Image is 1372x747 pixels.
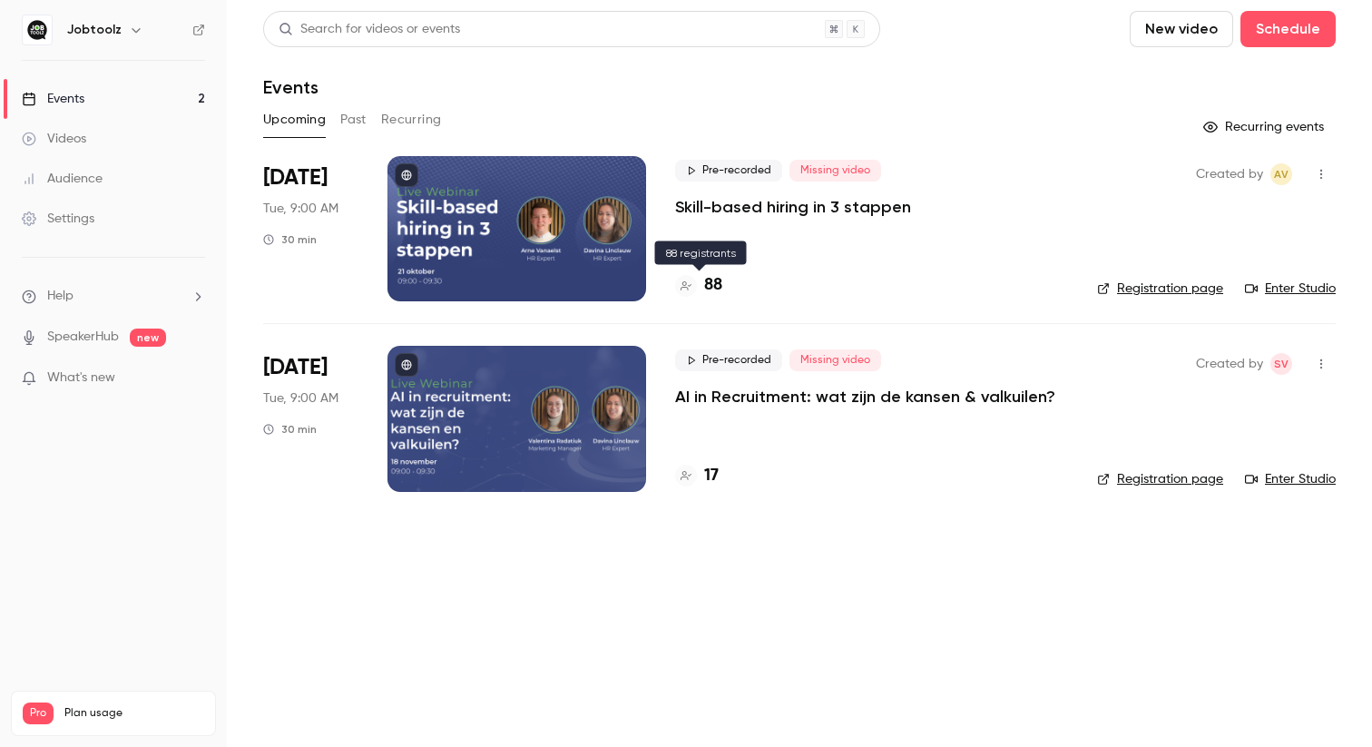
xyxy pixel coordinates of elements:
[279,20,460,39] div: Search for videos or events
[22,287,205,306] li: help-dropdown-opener
[263,76,318,98] h1: Events
[704,273,722,298] h4: 88
[22,130,86,148] div: Videos
[47,328,119,347] a: SpeakerHub
[67,21,122,39] h6: Jobtoolz
[1097,470,1223,488] a: Registration page
[789,349,881,371] span: Missing video
[29,29,44,44] img: logo_orange.svg
[23,15,52,44] img: Jobtoolz
[22,90,84,108] div: Events
[47,369,115,388] span: What's new
[1097,280,1223,298] a: Registration page
[1270,353,1292,375] span: Simon Vandamme
[263,163,328,192] span: [DATE]
[64,706,204,721] span: Plan usage
[789,160,881,182] span: Missing video
[1274,353,1289,375] span: SV
[1196,163,1263,185] span: Created by
[23,703,54,724] span: Pro
[29,47,44,62] img: website_grey.svg
[69,107,162,119] div: Domain Overview
[263,156,358,301] div: Oct 21 Tue, 9:00 AM (Europe/Brussels)
[263,389,338,408] span: Tue, 9:00 AM
[675,464,719,488] a: 17
[1274,163,1289,185] span: AV
[1196,353,1263,375] span: Created by
[263,200,338,218] span: Tue, 9:00 AM
[1240,11,1336,47] button: Schedule
[340,105,367,134] button: Past
[263,346,358,491] div: Nov 18 Tue, 9:00 AM (Europe/Brussels)
[263,105,326,134] button: Upcoming
[1130,11,1233,47] button: New video
[49,105,64,120] img: tab_domain_overview_orange.svg
[1270,163,1292,185] span: Arne Vanaelst
[381,105,442,134] button: Recurring
[201,107,306,119] div: Keywords by Traffic
[675,349,782,371] span: Pre-recorded
[675,160,782,182] span: Pre-recorded
[263,232,317,247] div: 30 min
[47,47,200,62] div: Domain: [DOMAIN_NAME]
[675,196,911,218] a: Skill-based hiring in 3 stappen
[47,287,73,306] span: Help
[1245,470,1336,488] a: Enter Studio
[263,422,317,437] div: 30 min
[22,170,103,188] div: Audience
[181,105,195,120] img: tab_keywords_by_traffic_grey.svg
[675,386,1055,408] a: AI in Recruitment: wat zijn de kansen & valkuilen?
[22,210,94,228] div: Settings
[130,329,166,347] span: new
[675,273,722,298] a: 88
[1245,280,1336,298] a: Enter Studio
[704,464,719,488] h4: 17
[263,353,328,382] span: [DATE]
[1195,113,1336,142] button: Recurring events
[51,29,89,44] div: v 4.0.25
